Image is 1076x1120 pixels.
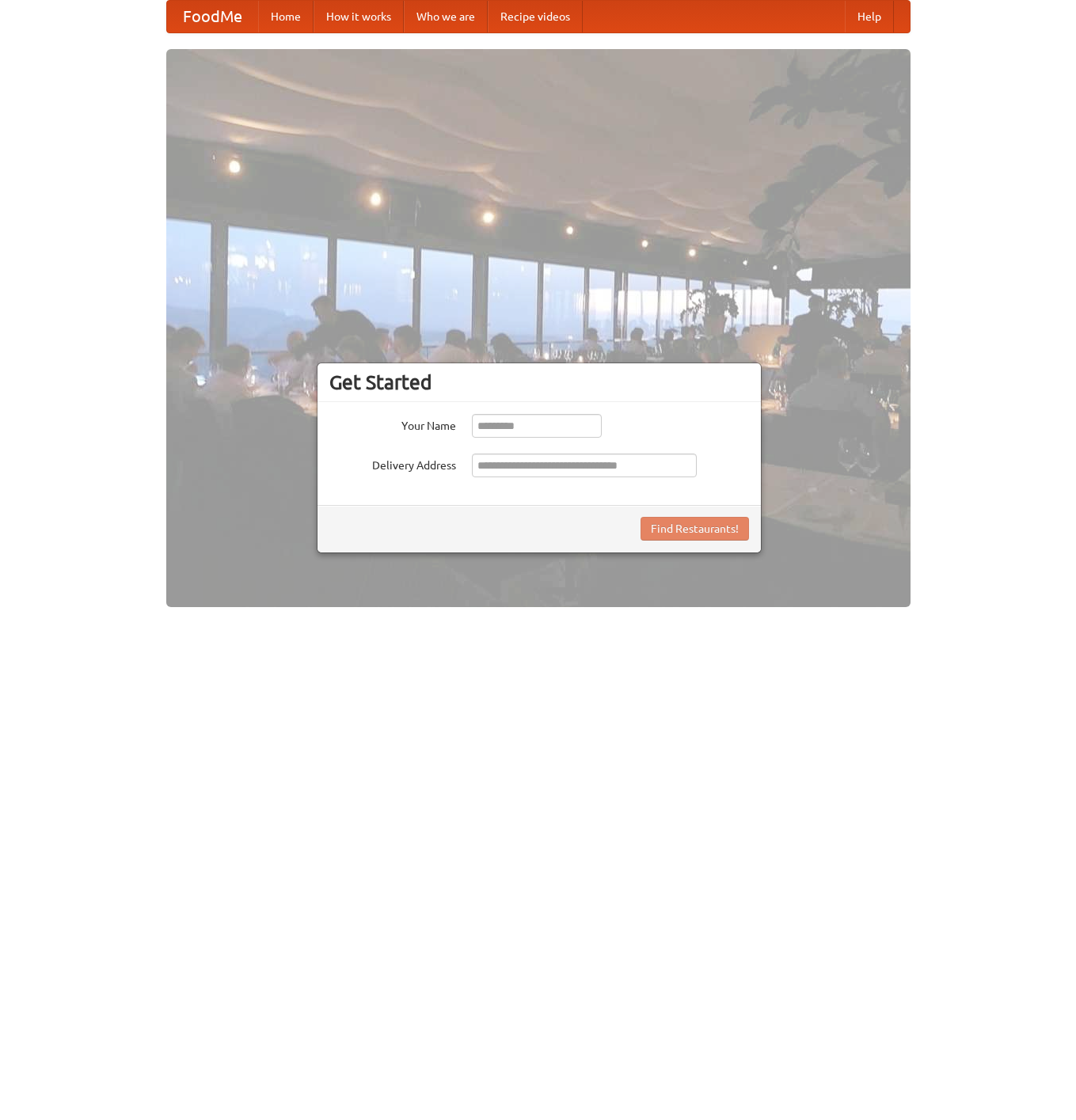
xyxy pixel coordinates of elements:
[641,517,749,541] button: Find Restaurants!
[329,454,456,473] label: Delivery Address
[845,1,894,32] a: Help
[314,1,404,32] a: How it works
[258,1,314,32] a: Home
[167,1,258,32] a: FoodMe
[404,1,488,32] a: Who we are
[329,414,456,434] label: Your Name
[329,370,749,394] h3: Get Started
[488,1,583,32] a: Recipe videos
